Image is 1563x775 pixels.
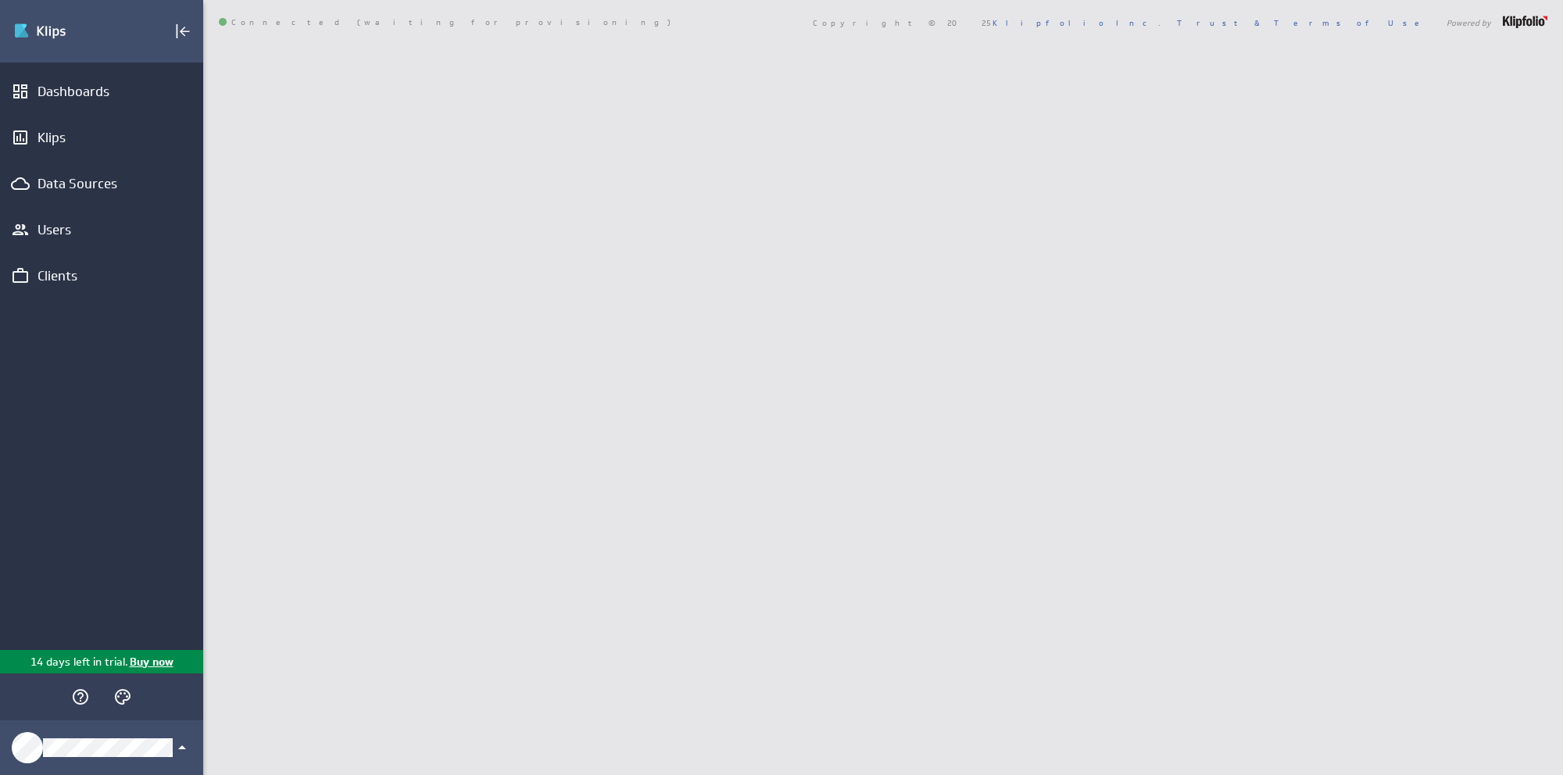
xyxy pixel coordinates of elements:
svg: Themes [113,687,132,706]
p: Buy now [128,654,173,670]
div: Themes [109,684,136,710]
img: Klipfolio klips logo [13,19,123,44]
a: Trust & Terms of Use [1177,17,1430,28]
div: Dashboards [38,83,166,100]
div: Help [67,684,94,710]
span: Powered by [1447,19,1491,27]
p: 14 days left in trial. [30,654,128,670]
img: logo-footer.png [1503,16,1547,28]
span: Copyright © 2025 [813,19,1161,27]
div: Klips [38,129,166,146]
div: Data Sources [38,175,166,192]
div: Collapse [170,18,196,45]
span: Connected (waiting for provisioning): ID: dpnc-25 Online: true [219,18,674,27]
div: Clients [38,267,166,284]
div: Go to Dashboards [13,19,123,44]
a: Klipfolio Inc. [993,17,1161,28]
div: Users [38,221,166,238]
